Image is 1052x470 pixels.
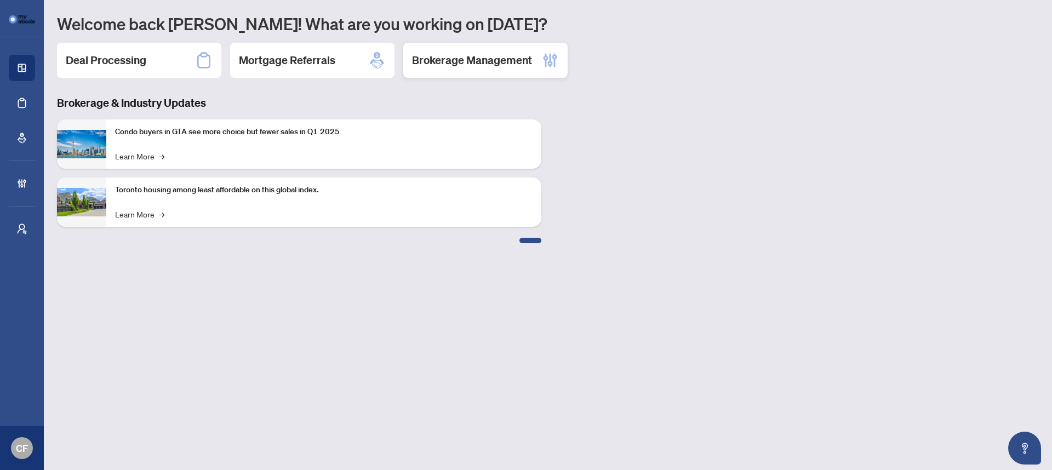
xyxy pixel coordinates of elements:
p: Toronto housing among least affordable on this global index. [115,184,533,196]
img: Condo buyers in GTA see more choice but fewer sales in Q1 2025 [57,130,106,158]
span: → [159,150,164,162]
h2: Brokerage Management [412,53,532,68]
img: logo [9,15,35,24]
p: Condo buyers in GTA see more choice but fewer sales in Q1 2025 [115,126,533,138]
span: → [159,208,164,220]
a: Learn More→ [115,208,164,220]
h3: Brokerage & Industry Updates [57,95,541,111]
h2: Deal Processing [66,53,146,68]
span: CF [16,440,28,456]
h1: Welcome back [PERSON_NAME]! What are you working on [DATE]? [57,13,1039,34]
a: Learn More→ [115,150,164,162]
img: Toronto housing among least affordable on this global index. [57,188,106,216]
button: Open asap [1008,432,1041,465]
h2: Mortgage Referrals [239,53,335,68]
span: user-switch [16,223,27,234]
